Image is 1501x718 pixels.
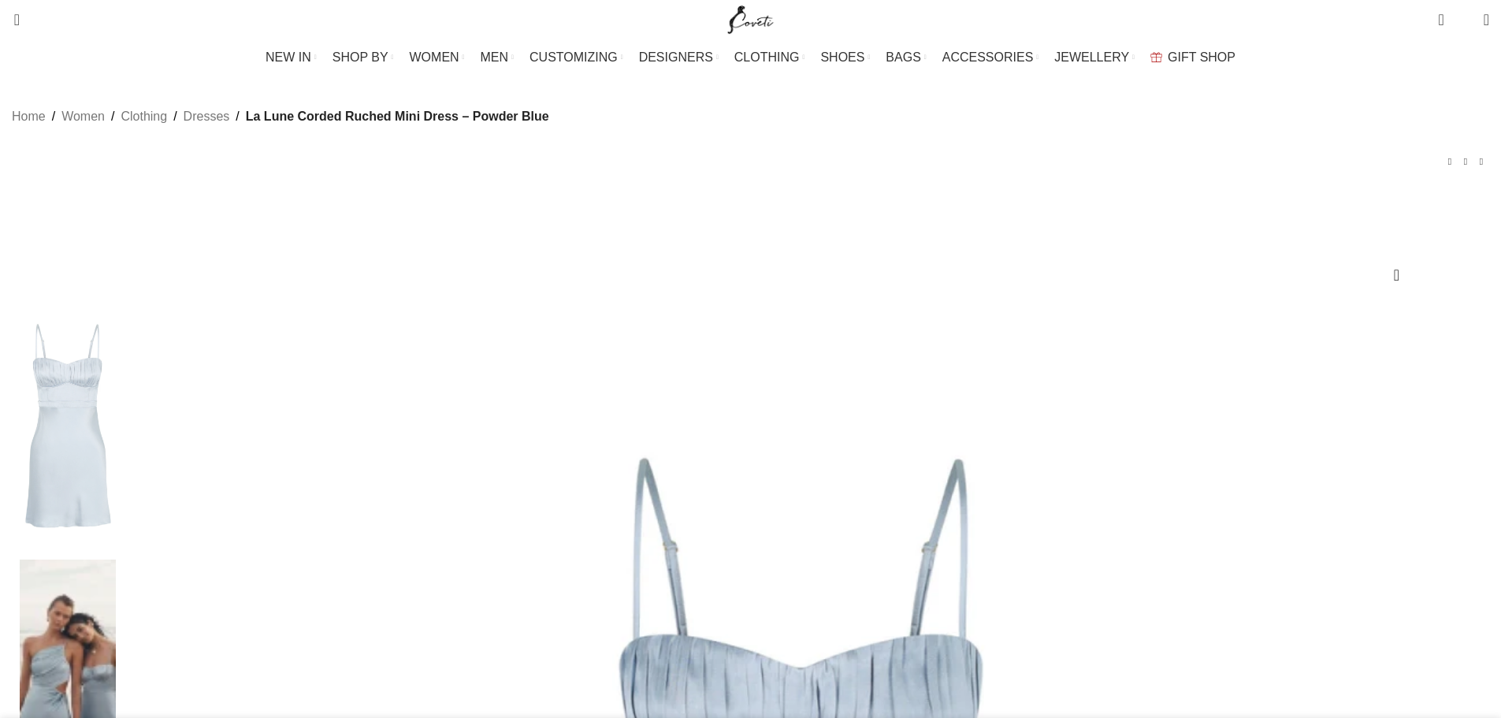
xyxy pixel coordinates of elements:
[724,12,777,25] a: Site logo
[333,50,388,65] span: SHOP BY
[942,50,1034,65] span: ACCESSORIES
[734,42,805,73] a: CLOTHING
[481,50,509,65] span: MEN
[639,42,719,73] a: DESIGNERS
[1150,42,1235,73] a: GIFT SHOP
[481,42,514,73] a: MEN
[1473,154,1489,169] a: Next product
[1168,50,1235,65] span: GIFT SHOP
[121,106,167,127] a: Clothing
[4,4,20,35] a: Search
[333,42,394,73] a: SHOP BY
[266,42,317,73] a: NEW IN
[639,50,713,65] span: DESIGNERS
[1440,8,1451,20] span: 0
[734,50,800,65] span: CLOTHING
[1430,4,1451,35] a: 0
[20,292,116,552] img: Shona Joy dress
[1456,4,1472,35] div: My Wishlist
[410,42,465,73] a: WOMEN
[820,50,864,65] span: SHOES
[12,106,46,127] a: Home
[886,50,920,65] span: BAGS
[1459,16,1471,28] span: 0
[61,106,105,127] a: Women
[886,42,926,73] a: BAGS
[4,42,1497,73] div: Main navigation
[1054,42,1135,73] a: JEWELLERY
[1054,50,1129,65] span: JEWELLERY
[266,50,311,65] span: NEW IN
[820,42,870,73] a: SHOES
[184,106,230,127] a: Dresses
[1442,154,1458,169] a: Previous product
[1150,52,1162,62] img: GiftBag
[529,42,623,73] a: CUSTOMIZING
[942,42,1039,73] a: ACCESSORIES
[410,50,459,65] span: WOMEN
[529,50,618,65] span: CUSTOMIZING
[12,106,549,127] nav: Breadcrumb
[246,106,549,127] span: La Lune Corded Ruched Mini Dress – Powder Blue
